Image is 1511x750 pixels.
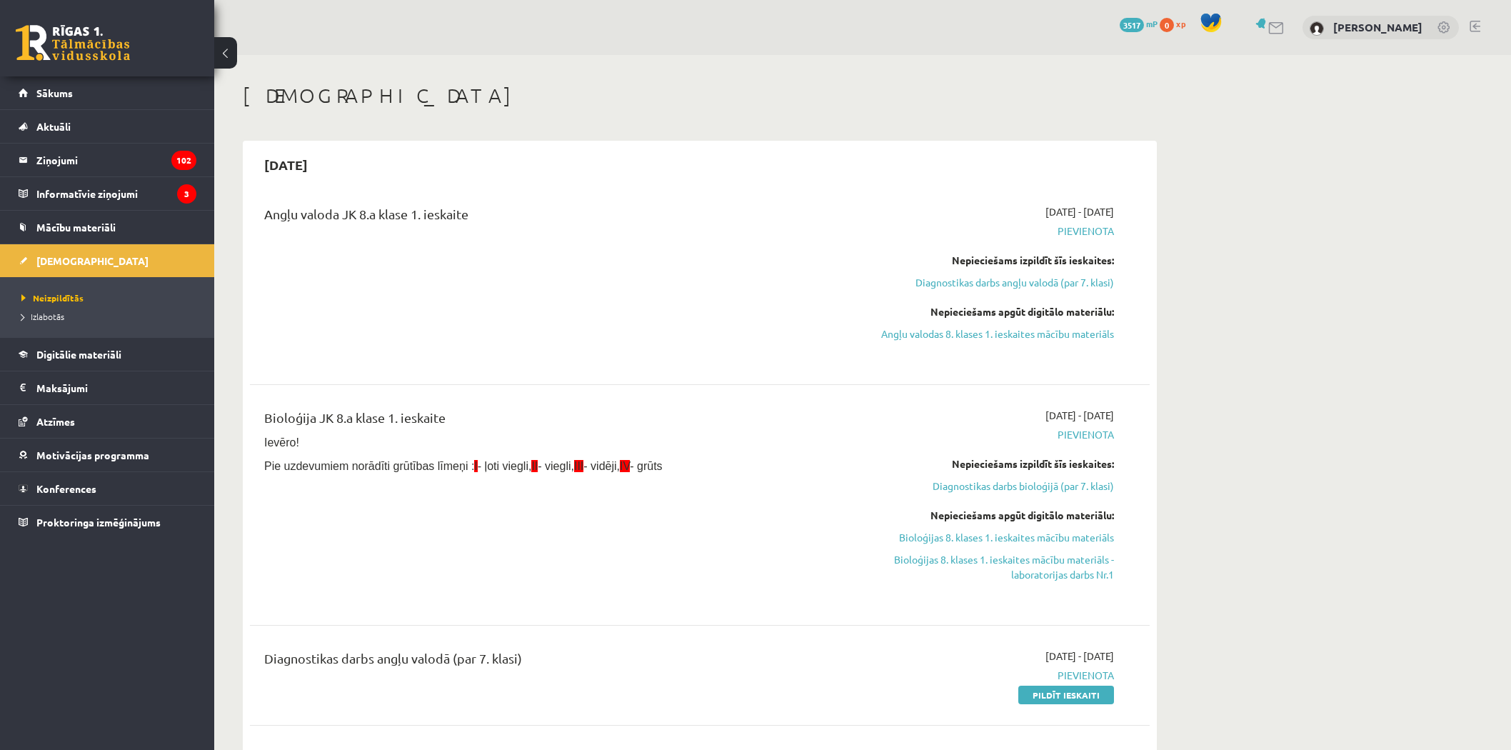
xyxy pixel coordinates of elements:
a: Atzīmes [19,405,196,438]
span: Proktoringa izmēģinājums [36,516,161,529]
span: I [474,460,477,472]
div: Nepieciešams apgūt digitālo materiālu: [845,304,1114,319]
span: Atzīmes [36,415,75,428]
a: Motivācijas programma [19,439,196,471]
div: Diagnostikas darbs angļu valodā (par 7. klasi) [264,649,823,675]
a: Diagnostikas darbs bioloģijā (par 7. klasi) [845,479,1114,494]
div: Nepieciešams izpildīt šīs ieskaites: [845,253,1114,268]
span: III [574,460,583,472]
legend: Ziņojumi [36,144,196,176]
span: Motivācijas programma [36,449,149,461]
a: 3517 mP [1120,18,1158,29]
a: Proktoringa izmēģinājums [19,506,196,539]
span: Neizpildītās [21,292,84,304]
i: 102 [171,151,196,170]
span: Sākums [36,86,73,99]
a: Konferences [19,472,196,505]
span: [DEMOGRAPHIC_DATA] [36,254,149,267]
a: Sākums [19,76,196,109]
a: [PERSON_NAME] [1333,20,1422,34]
span: Digitālie materiāli [36,348,121,361]
a: Ziņojumi102 [19,144,196,176]
span: 0 [1160,18,1174,32]
span: Pievienota [845,427,1114,442]
i: 3 [177,184,196,204]
span: Aktuāli [36,120,71,133]
a: Rīgas 1. Tālmācības vidusskola [16,25,130,61]
a: Informatīvie ziņojumi3 [19,177,196,210]
h2: [DATE] [250,148,322,181]
a: Diagnostikas darbs angļu valodā (par 7. klasi) [845,275,1114,290]
span: Mācību materiāli [36,221,116,234]
span: xp [1176,18,1185,29]
span: [DATE] - [DATE] [1045,204,1114,219]
a: Maksājumi [19,371,196,404]
span: II [531,460,538,472]
span: Izlabotās [21,311,64,322]
span: Konferences [36,482,96,495]
div: Nepieciešams apgūt digitālo materiālu: [845,508,1114,523]
legend: Maksājumi [36,371,196,404]
a: Digitālie materiāli [19,338,196,371]
a: [DEMOGRAPHIC_DATA] [19,244,196,277]
span: [DATE] - [DATE] [1045,408,1114,423]
span: [DATE] - [DATE] [1045,649,1114,664]
h1: [DEMOGRAPHIC_DATA] [243,84,1157,108]
div: Bioloģija JK 8.a klase 1. ieskaite [264,408,823,434]
legend: Informatīvie ziņojumi [36,177,196,210]
a: Neizpildītās [21,291,200,304]
a: Angļu valodas 8. klases 1. ieskaites mācību materiāls [845,326,1114,341]
div: Angļu valoda JK 8.a klase 1. ieskaite [264,204,823,231]
span: mP [1146,18,1158,29]
span: Pievienota [845,224,1114,239]
span: 3517 [1120,18,1144,32]
a: Pildīt ieskaiti [1018,686,1114,704]
span: Ievēro! [264,436,299,449]
a: Aktuāli [19,110,196,143]
div: Nepieciešams izpildīt šīs ieskaites: [845,456,1114,471]
a: Bioloģijas 8. klases 1. ieskaites mācību materiāls [845,530,1114,545]
a: 0 xp [1160,18,1193,29]
span: Pievienota [845,668,1114,683]
img: Kārlis Bergs [1310,21,1324,36]
a: Mācību materiāli [19,211,196,244]
a: Bioloģijas 8. klases 1. ieskaites mācību materiāls - laboratorijas darbs Nr.1 [845,552,1114,582]
a: Izlabotās [21,310,200,323]
span: Pie uzdevumiem norādīti grūtības līmeņi : - ļoti viegli, - viegli, - vidēji, - grūts [264,460,663,472]
span: IV [620,460,630,472]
